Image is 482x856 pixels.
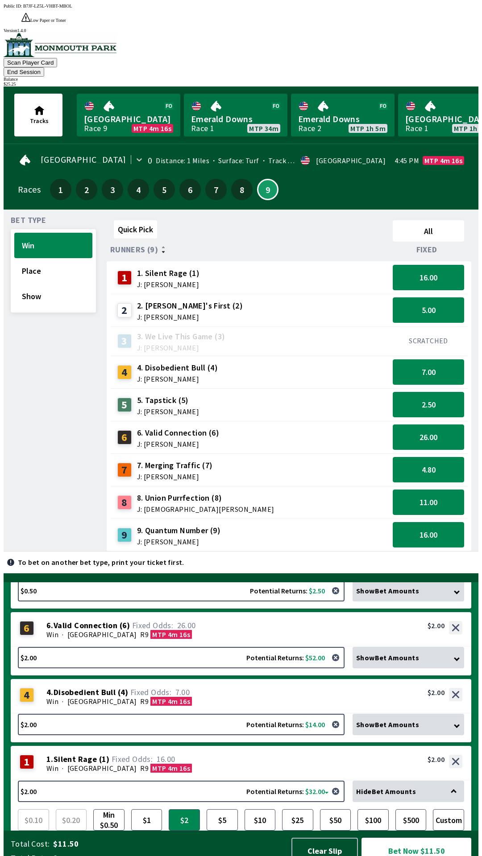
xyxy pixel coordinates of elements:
[46,755,54,764] span: 1 .
[435,811,462,828] span: Custom
[393,359,464,385] button: 7.00
[231,179,253,200] button: 8
[67,630,137,639] span: [GEOGRAPHIC_DATA]
[131,809,162,831] button: $1
[62,764,63,773] span: ·
[140,764,149,773] span: R9
[154,179,175,200] button: 5
[420,272,437,283] span: 16.00
[18,186,41,193] div: Races
[137,408,199,415] span: J: [PERSON_NAME]
[148,157,152,164] div: 0
[420,530,437,540] span: 16.00
[133,125,171,132] span: MTP 4m 16s
[11,217,46,224] span: Bet Type
[117,271,132,285] div: 1
[14,233,92,258] button: Win
[393,336,464,345] div: SCRATCHED
[422,399,436,410] span: 2.50
[4,67,44,77] button: End Session
[67,764,137,773] span: [GEOGRAPHIC_DATA]
[110,246,158,253] span: Runners (9)
[14,94,62,136] button: Tracks
[96,811,122,828] span: Min $0.50
[137,538,220,545] span: J: [PERSON_NAME]
[137,506,274,513] span: J: [DEMOGRAPHIC_DATA][PERSON_NAME]
[128,179,149,200] button: 4
[356,586,419,595] span: Show Bet Amounts
[298,113,387,125] span: Emerald Downs
[137,281,199,288] span: J: [PERSON_NAME]
[117,528,132,542] div: 9
[428,755,445,764] div: $2.00
[137,362,218,374] span: 4. Disobedient Bull (4)
[54,621,117,630] span: Valid Connection
[356,720,419,729] span: Show Bet Amounts
[416,246,437,253] span: Fixed
[22,240,85,251] span: Win
[23,4,72,8] span: B7JF-LZ5L-VHBT-MBOL
[395,157,419,164] span: 4:45 PM
[104,186,121,193] span: 3
[84,125,107,132] div: Race 9
[205,179,227,200] button: 7
[117,463,132,477] div: 7
[18,781,345,802] button: $2.00Potential Returns: $32.00
[209,811,236,828] span: $5
[245,809,276,831] button: $10
[93,809,125,831] button: Min $0.50
[14,284,92,309] button: Show
[357,809,389,831] button: $100
[137,331,225,342] span: 3. We Live This Game (3)
[249,125,278,132] span: MTP 34m
[117,398,132,412] div: 5
[117,365,132,379] div: 4
[140,630,149,639] span: R9
[420,432,437,442] span: 26.00
[20,688,34,702] div: 4
[137,395,199,406] span: 5. Tapstick (5)
[356,787,416,796] span: Hide Bet Amounts
[4,82,478,86] div: $ 25.25
[11,839,50,849] span: Total Cost:
[46,688,54,697] span: 4 .
[398,811,424,828] span: $500
[424,157,462,164] span: MTP 4m 16s
[397,226,460,236] span: All
[137,267,199,279] span: 1. Silent Rage (1)
[393,522,464,547] button: 16.00
[20,755,34,769] div: 1
[22,266,85,276] span: Place
[18,714,345,735] button: $2.00Potential Returns: $14.00
[78,186,95,193] span: 2
[4,4,478,8] div: Public ID:
[18,580,345,601] button: $0.50Potential Returns: $2.50
[152,697,190,706] span: MTP 4m 16s
[99,755,110,764] span: ( 1 )
[393,220,464,242] button: All
[207,809,238,831] button: $5
[22,291,85,301] span: Show
[360,811,386,828] span: $100
[393,392,464,417] button: 2.50
[14,258,92,284] button: Place
[62,697,63,706] span: ·
[284,811,311,828] span: $25
[41,156,126,163] span: [GEOGRAPHIC_DATA]
[137,460,213,471] span: 7. Merging Traffic (7)
[137,525,220,536] span: 9. Quantum Number (9)
[77,94,180,136] a: [GEOGRAPHIC_DATA]Race 9MTP 4m 16s
[260,187,275,192] span: 9
[247,811,274,828] span: $10
[46,621,54,630] span: 6 .
[171,811,198,828] span: $2
[259,156,338,165] span: Track Condition: Firm
[233,186,250,193] span: 8
[322,811,349,828] span: $50
[428,621,445,630] div: $2.00
[18,559,184,566] p: To bet on another bet type, print your ticket first.
[18,647,345,668] button: $2.00Potential Returns: $52.00
[137,473,213,480] span: J: [PERSON_NAME]
[84,113,173,125] span: [GEOGRAPHIC_DATA]
[428,688,445,697] div: $2.00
